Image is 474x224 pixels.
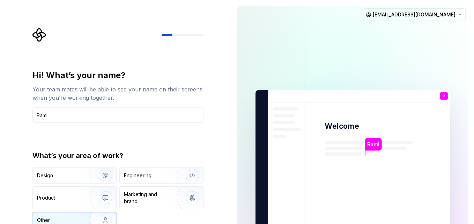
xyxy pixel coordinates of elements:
div: Marketing and brand [124,191,171,205]
p: Welcome [325,121,359,131]
input: Han Solo [32,107,203,123]
div: What’s your area of work? [32,151,203,160]
svg: Supernova Logo [32,28,46,42]
span: [EMAIL_ADDRESS][DOMAIN_NAME] [373,11,456,18]
p: Rami [367,141,379,148]
div: Design [37,172,53,179]
div: Engineering [124,172,151,179]
p: R [443,94,445,98]
div: Your team mates will be able to see your name on their screens when you’re working together. [32,85,203,102]
div: Hi! What’s your name? [32,70,203,81]
button: [EMAIL_ADDRESS][DOMAIN_NAME] [363,8,466,21]
div: Other [37,217,50,224]
div: Product [37,194,55,201]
